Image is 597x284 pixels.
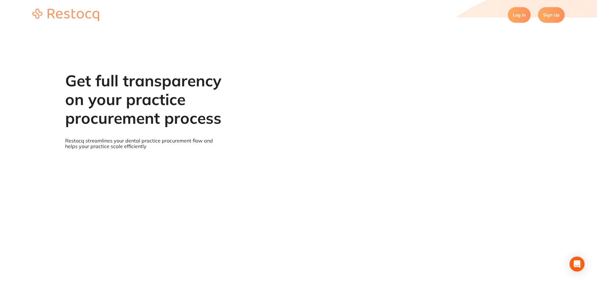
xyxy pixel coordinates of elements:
[32,9,99,21] img: restocq_logo.svg
[65,138,222,149] p: Restocq streamlines your dental practice procurement flow and helps your practice scale efficiently
[65,71,222,128] h1: Get full transparency on your practice procurement process
[508,7,531,23] a: Log In
[570,257,585,272] div: Open Intercom Messenger
[538,7,565,23] a: Sign Up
